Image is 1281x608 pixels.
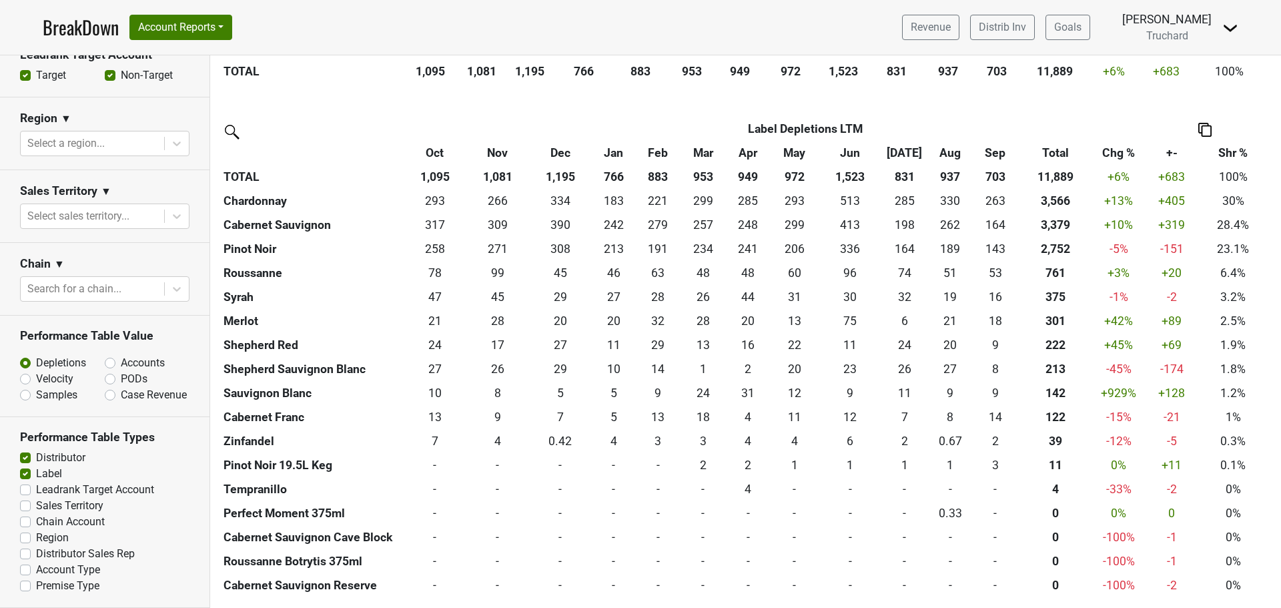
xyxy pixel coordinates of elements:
[881,333,927,357] td: 23.667
[726,237,770,261] td: 241.411
[220,285,404,309] th: Syrah
[729,264,767,282] div: 48
[970,15,1035,40] a: Distrib Inv
[466,189,529,213] td: 266.386
[923,59,973,83] th: 937
[1017,237,1094,261] th: 2752.079
[1021,59,1089,83] th: 11,889
[976,264,1014,282] div: 53
[819,309,881,333] td: 74.507
[683,264,723,282] div: 48
[1094,141,1144,165] th: Chg %: activate to sort column ascending
[1200,333,1266,357] td: 1.9%
[639,312,677,330] div: 32
[885,312,924,330] div: 6
[1021,216,1090,234] div: 3,379
[927,333,973,357] td: 19.916
[1094,309,1144,333] td: +42 %
[466,333,529,357] td: 16.616
[1094,333,1144,357] td: +45 %
[121,67,173,83] label: Non-Target
[973,141,1017,165] th: Sep: activate to sort column ascending
[973,309,1017,333] td: 18.167
[554,59,614,83] th: 766
[636,285,680,309] td: 28.333
[404,357,466,381] td: 27.413
[636,261,680,285] td: 63.499
[773,288,815,306] div: 31
[680,189,726,213] td: 299.152
[822,312,878,330] div: 75
[639,336,677,354] div: 29
[680,213,726,237] td: 257.2
[773,336,815,354] div: 22
[976,288,1014,306] div: 16
[466,357,529,381] td: 25.755
[36,562,100,578] label: Account Type
[404,261,466,285] td: 77.73
[680,141,726,165] th: Mar: activate to sort column ascending
[220,189,404,213] th: Chardonnay
[404,59,457,83] th: 1,095
[220,59,404,83] th: TOTAL
[1021,264,1090,282] div: 761
[822,192,878,210] div: 513
[36,578,99,594] label: Premise Type
[927,285,973,309] td: 18.922
[683,312,723,330] div: 28
[680,333,726,357] td: 12.917
[885,336,924,354] div: 24
[773,192,815,210] div: 293
[927,213,973,237] td: 262.371
[881,261,927,285] td: 74.281
[770,333,819,357] td: 21.583
[1147,216,1196,234] div: +319
[1147,336,1196,354] div: +69
[973,189,1017,213] td: 263.087
[1017,213,1094,237] th: 3378.898
[592,141,636,165] th: Jan: activate to sort column ascending
[680,285,726,309] td: 26.413
[1021,336,1090,354] div: 222
[220,357,404,381] th: Shepherd Sauvignon Blanc
[819,333,881,357] td: 11.333
[1147,240,1196,258] div: -151
[819,237,881,261] td: 335.59
[817,59,870,83] th: 1,523
[220,213,404,237] th: Cabernet Sauvignon
[976,240,1014,258] div: 143
[532,240,588,258] div: 308
[819,165,881,189] th: 1,523
[885,216,924,234] div: 198
[592,333,636,357] td: 11.167
[822,216,878,234] div: 413
[466,261,529,285] td: 99.338
[594,216,632,234] div: 242
[729,288,767,306] div: 44
[822,240,878,258] div: 336
[220,165,404,189] th: TOTAL
[592,309,636,333] td: 20.327
[529,333,592,357] td: 26.671
[636,165,680,189] th: 883
[927,237,973,261] td: 188.55
[819,141,881,165] th: Jun: activate to sort column ascending
[770,309,819,333] td: 13.246
[1198,123,1212,137] img: Copy to clipboard
[592,165,636,189] th: 766
[1017,165,1094,189] th: 11,889
[614,59,667,83] th: 883
[931,216,970,234] div: 262
[592,285,636,309] td: 27.426
[466,309,529,333] td: 28.123
[881,309,927,333] td: 5.826
[457,59,506,83] th: 1,081
[20,111,57,125] h3: Region
[1144,141,1200,165] th: +-: activate to sort column ascending
[881,189,927,213] td: 285.328
[594,288,632,306] div: 27
[1200,309,1266,333] td: 2.5%
[529,309,592,333] td: 19.789
[529,189,592,213] td: 334.335
[594,264,632,282] div: 46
